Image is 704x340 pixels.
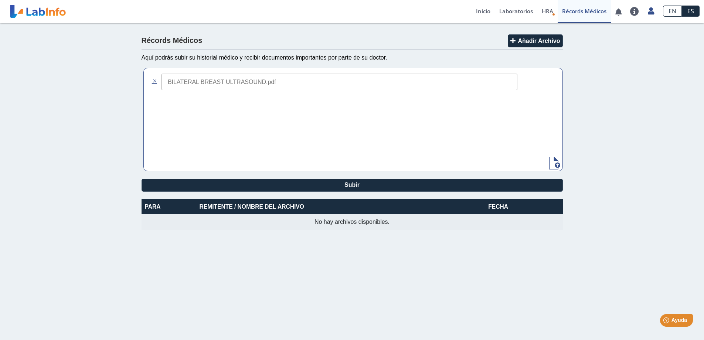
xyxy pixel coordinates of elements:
[638,311,696,332] iframe: Help widget launcher
[466,199,530,214] th: Fecha
[663,6,682,17] a: EN
[142,54,387,61] span: Aquí podrás subir su historial médico y recibir documentos importantes por parte de su doctor.
[682,6,700,17] a: ES
[196,199,466,214] th: Remitente / Nombre del Archivo
[508,34,562,47] button: Añadir Archivo
[518,38,560,44] span: Añadir Archivo
[142,199,196,214] th: Para
[542,7,553,15] span: HRA
[161,74,517,90] input: BILATERAL BREAST ULTRASOUND.pdf
[142,179,563,192] button: Subir
[314,219,390,225] span: No hay archivos disponibles.
[142,36,203,45] h4: Récords Médicos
